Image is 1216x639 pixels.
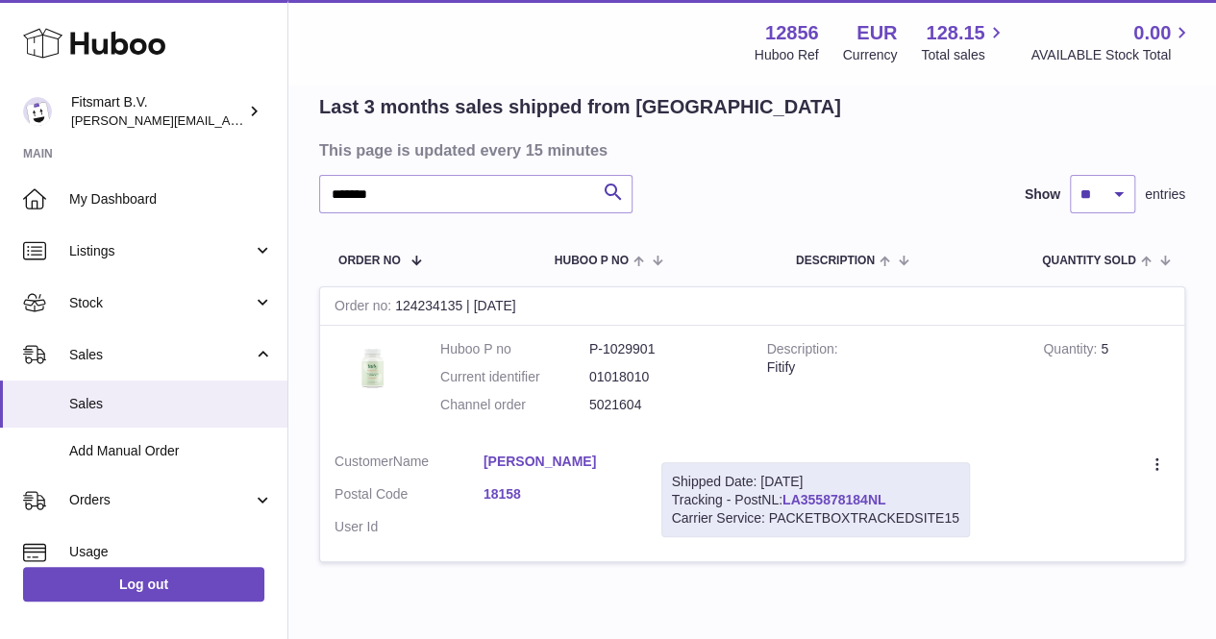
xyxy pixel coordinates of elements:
span: Description [796,255,875,267]
span: Listings [69,242,253,260]
a: [PERSON_NAME] [484,453,633,471]
div: 124234135 | [DATE] [320,287,1184,326]
span: 0.00 [1133,20,1171,46]
span: Huboo P no [555,255,629,267]
span: Sales [69,395,273,413]
a: Log out [23,567,264,602]
dt: Channel order [440,396,589,414]
label: Show [1025,185,1060,204]
td: 5 [1029,326,1184,438]
span: Orders [69,491,253,509]
strong: Description [767,341,838,361]
dt: Huboo P no [440,340,589,358]
strong: Quantity [1043,341,1101,361]
dt: Name [335,453,484,476]
span: Add Manual Order [69,442,273,460]
span: Sales [69,346,253,364]
div: Carrier Service: PACKETBOXTRACKEDSITE15 [672,509,959,528]
div: Fitify [767,358,1015,377]
strong: Order no [335,298,395,318]
div: Currency [843,46,898,64]
a: 128.15 Total sales [921,20,1006,64]
dd: P-1029901 [589,340,738,358]
img: jonathan@leaderoo.com [23,97,52,126]
h2: Last 3 months sales shipped from [GEOGRAPHIC_DATA] [319,94,841,120]
span: Order No [338,255,401,267]
span: entries [1145,185,1185,204]
a: 0.00 AVAILABLE Stock Total [1030,20,1193,64]
span: Customer [335,454,393,469]
dd: 5021604 [589,396,738,414]
h3: This page is updated every 15 minutes [319,139,1180,160]
span: Quantity Sold [1042,255,1136,267]
dt: Postal Code [335,485,484,508]
span: AVAILABLE Stock Total [1030,46,1193,64]
span: 128.15 [926,20,984,46]
span: [PERSON_NAME][EMAIL_ADDRESS][DOMAIN_NAME] [71,112,385,128]
dd: 01018010 [589,368,738,386]
img: 128561739542540.png [335,340,411,395]
span: Total sales [921,46,1006,64]
a: 18158 [484,485,633,504]
div: Fitsmart B.V. [71,93,244,130]
span: Stock [69,294,253,312]
div: Huboo Ref [755,46,819,64]
a: LA355878184NL [782,492,885,507]
dt: Current identifier [440,368,589,386]
div: Tracking - PostNL: [661,462,970,538]
div: Shipped Date: [DATE] [672,473,959,491]
strong: EUR [856,20,897,46]
strong: 12856 [765,20,819,46]
span: Usage [69,543,273,561]
span: My Dashboard [69,190,273,209]
dt: User Id [335,518,484,536]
